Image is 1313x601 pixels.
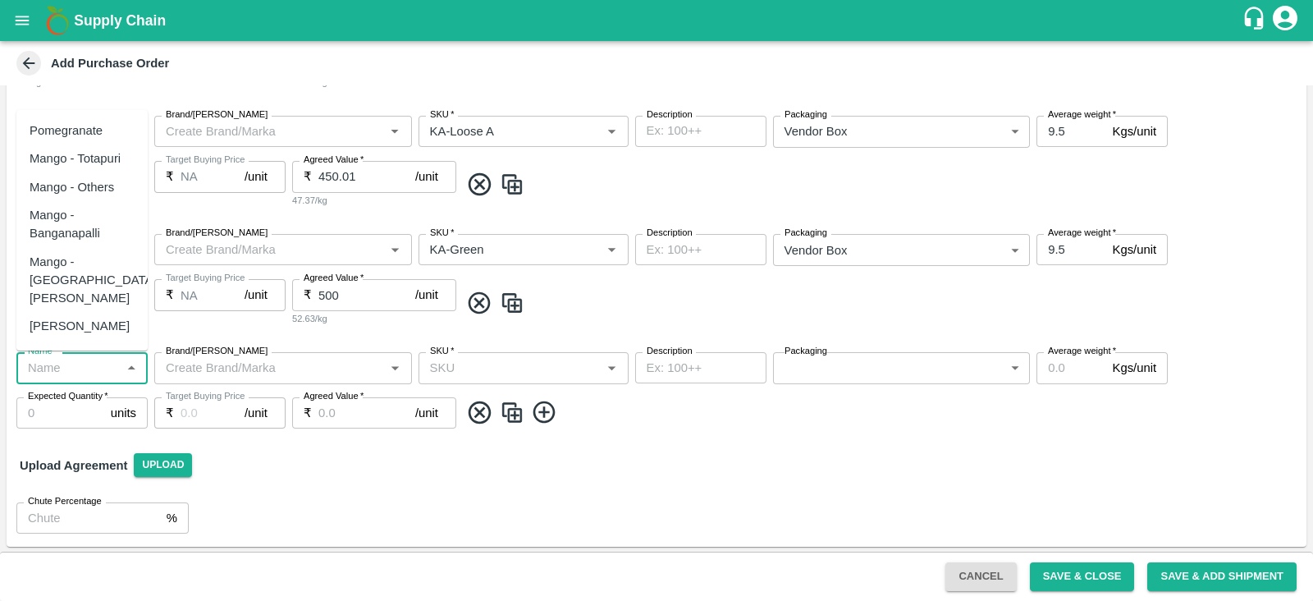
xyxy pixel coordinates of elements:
input: Create Brand/Marka [159,121,380,142]
input: SKU [423,239,575,260]
label: SKU [430,227,454,240]
label: SKU [430,345,454,358]
div: [PERSON_NAME] [30,317,130,335]
input: 0.0 [1036,234,1105,265]
label: Average weight [1048,108,1116,122]
div: Mango - Banganapalli [30,206,135,243]
input: 0.0 [1036,116,1105,147]
label: Description [647,227,693,240]
label: Target Buying Price [166,272,245,285]
p: Kgs/unit [1113,359,1157,377]
input: 0.0 [181,161,245,192]
img: CloneIcon [500,399,524,426]
button: Open [601,357,622,378]
p: /unit [415,404,438,422]
button: Open [384,357,405,378]
div: 47.37/kg [292,193,456,208]
input: 0.0 [318,397,415,429]
div: Mango - Totapuri [30,149,121,167]
label: Name [28,345,57,358]
p: ₹ [166,404,174,422]
button: Save & Add Shipment [1147,562,1297,591]
b: Add Purchase Order [51,57,169,70]
label: Description [647,108,693,122]
div: Mango - [GEOGRAPHIC_DATA] [30,346,157,383]
label: Brand/[PERSON_NAME] [166,345,268,358]
div: customer-support [1242,6,1270,35]
input: 0.0 [318,279,415,310]
p: /unit [245,404,268,422]
input: 0.0 [1036,352,1105,383]
label: Agreed Value [304,272,364,285]
p: /unit [245,167,268,186]
label: Brand/[PERSON_NAME] [166,227,268,240]
input: SKU [423,121,575,142]
button: Close [121,357,142,378]
p: Kgs/unit [1113,122,1157,140]
p: ₹ [166,286,174,304]
span: Upload [134,453,192,477]
label: Average weight [1048,227,1116,240]
p: /unit [415,167,438,186]
input: SKU [423,357,597,378]
p: % [167,509,177,527]
img: logo [41,4,74,37]
p: units [111,404,136,422]
p: Vendor Box [785,122,848,140]
p: /unit [245,286,268,304]
button: Save & Close [1030,562,1135,591]
input: 0.0 [181,279,245,310]
input: Create Brand/Marka [159,239,380,260]
a: Supply Chain [74,9,1242,32]
label: Target Buying Price [166,390,245,403]
label: Agreed Value [304,154,364,167]
label: Packaging [785,108,827,122]
input: 0.0 [181,397,245,429]
button: Open [601,121,622,142]
p: Kgs/unit [1113,241,1157,259]
label: Expected Quantity [28,390,108,403]
b: Supply Chain [74,12,166,29]
button: Open [601,239,622,260]
input: Name [21,357,116,378]
label: Packaging [785,227,827,240]
p: ₹ [166,167,174,186]
p: Vendor Box [785,241,848,259]
div: Mango - [GEOGRAPHIC_DATA][PERSON_NAME] [30,253,157,308]
label: SKU [430,108,454,122]
input: 0.0 [318,161,415,192]
button: Cancel [945,562,1016,591]
p: /unit [415,286,438,304]
input: 0 [16,397,104,429]
div: Mango - Others [30,178,114,196]
img: CloneIcon [500,290,524,317]
img: CloneIcon [500,171,524,198]
div: 52.63/kg [292,311,456,326]
label: Chute Percentage [28,495,102,508]
strong: Upload Agreement [20,459,127,472]
button: Open [384,121,405,142]
button: Open [384,239,405,260]
label: Average weight [1048,345,1116,358]
input: Create Brand/Marka [159,357,380,378]
p: ₹ [304,167,312,186]
label: Agreed Value [304,390,364,403]
p: ₹ [304,286,312,304]
label: Packaging [785,345,827,358]
label: Target Buying Price [166,154,245,167]
label: Description [647,345,693,358]
label: Brand/[PERSON_NAME] [166,108,268,122]
button: open drawer [3,2,41,39]
label: Name [28,108,57,122]
input: Chute [16,502,160,534]
div: Pomegranate [30,122,103,140]
div: account of current user [1270,3,1300,38]
p: ₹ [304,404,312,422]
